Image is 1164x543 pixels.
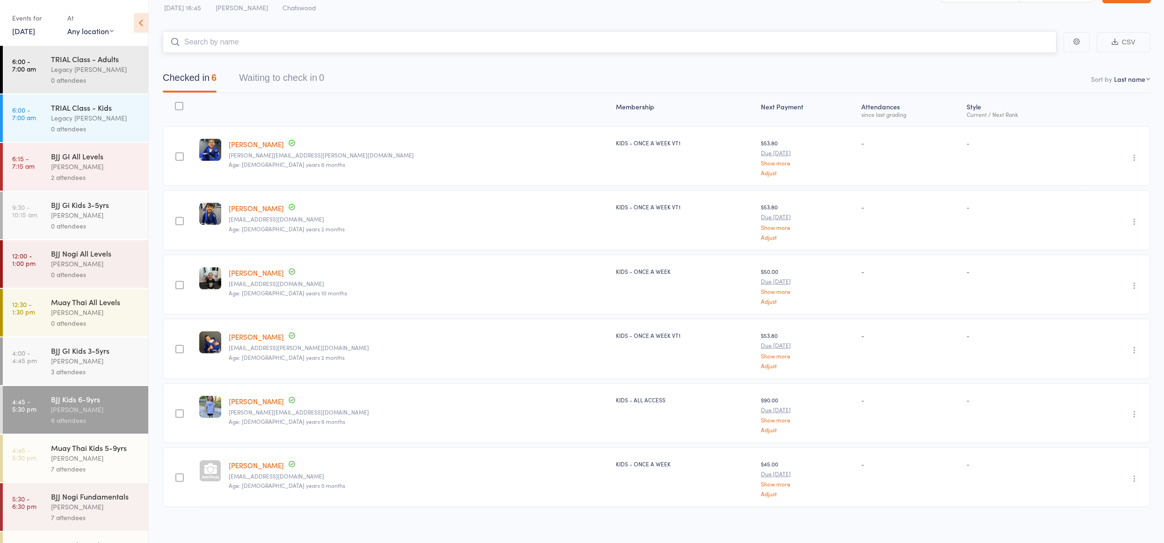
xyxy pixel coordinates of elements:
small: candiceandjeremy@gmail.com [229,216,608,222]
div: [PERSON_NAME] [51,307,140,318]
small: Drtinalee@gmail.com [229,473,608,479]
div: Atten­dances [858,97,963,122]
a: 9:30 -10:15 amBJJ Gi Kids 3-5yrs[PERSON_NAME]0 attendees [3,192,148,239]
small: lauren.giannattasio@gmail.com [229,344,608,351]
a: [PERSON_NAME] [229,396,284,406]
div: - [967,203,1077,211]
div: $50.00 [761,267,854,304]
div: - [861,139,959,147]
div: [PERSON_NAME] [51,161,140,172]
a: Show more [761,353,854,359]
a: [DATE] [12,26,35,36]
div: BJJ GI Kids 3-5yrs [51,345,140,356]
div: Muay Thai Kids 5-9yrs [51,443,140,453]
img: image1747724947.png [199,203,221,225]
button: Checked in6 [163,68,217,93]
span: Chatswood [282,3,316,12]
time: 12:30 - 1:30 pm [12,300,35,315]
a: 6:15 -7:15 amBJJ GI All Levels[PERSON_NAME]2 attendees [3,143,148,191]
div: 3 attendees [51,366,140,377]
div: Membership [612,97,757,122]
div: - [967,396,1077,404]
img: image1703314381.png [199,396,221,418]
img: image1741757788.png [199,267,221,289]
a: Show more [761,417,854,423]
time: 4:00 - 4:45 pm [12,349,37,364]
span: Age: [DEMOGRAPHIC_DATA] years 6 months [229,417,345,425]
div: TRIAL Class - Adults [51,54,140,64]
div: Current / Next Rank [967,111,1077,117]
a: Adjust [761,170,854,176]
div: 0 attendees [51,221,140,231]
div: KIDS - ALL ACCESS [616,396,753,404]
div: 0 attendees [51,123,140,134]
a: 12:00 -1:00 pmBJJ Nogi All Levels[PERSON_NAME]0 attendees [3,240,148,288]
a: 6:00 -7:00 amTRIAL Class - KidsLegacy [PERSON_NAME]0 attendees [3,94,148,142]
a: 6:00 -7:00 amTRIAL Class - AdultsLegacy [PERSON_NAME]0 attendees [3,46,148,93]
div: 6 attendees [51,415,140,426]
div: - [861,460,959,468]
div: BJJ Gi Kids 3-5yrs [51,200,140,210]
span: Age: [DEMOGRAPHIC_DATA] years 2 months [229,225,345,233]
div: - [967,460,1077,468]
a: [PERSON_NAME] [229,268,284,278]
a: 5:30 -6:30 pmBJJ Nogi Fundamentals[PERSON_NAME]7 attendees [3,483,148,531]
div: Style [963,97,1081,122]
div: Next Payment [757,97,858,122]
a: Show more [761,288,854,294]
small: Due [DATE] [761,471,854,477]
div: [PERSON_NAME] [51,501,140,512]
img: image1747724929.png [199,139,221,161]
button: CSV [1097,32,1150,52]
div: [PERSON_NAME] [51,210,140,221]
a: Show more [761,224,854,230]
div: BJJ GI All Levels [51,151,140,161]
time: 5:30 - 6:30 pm [12,495,36,510]
span: [PERSON_NAME] [216,3,268,12]
a: Adjust [761,363,854,369]
div: 2 attendees [51,172,140,183]
time: 4:45 - 5:30 pm [12,398,36,413]
div: Legacy [PERSON_NAME] [51,64,140,75]
div: Legacy [PERSON_NAME] [51,113,140,123]
div: [PERSON_NAME] [51,258,140,269]
div: [PERSON_NAME] [51,356,140,366]
a: Adjust [761,491,854,497]
div: 7 attendees [51,512,140,523]
div: Events for [12,10,58,26]
small: Due [DATE] [761,342,854,349]
a: 4:45 -5:30 pmBJJ Kids 6-9yrs[PERSON_NAME]6 attendees [3,386,148,434]
div: - [861,267,959,275]
div: $53.80 [761,203,854,240]
div: - [861,396,959,404]
span: Age: [DEMOGRAPHIC_DATA] years 10 months [229,289,347,297]
div: 0 attendees [51,269,140,280]
div: KIDS - ONCE A WEEK VT1 [616,139,753,147]
input: Search by name [163,31,1056,53]
div: Muay Thai All Levels [51,297,140,307]
time: 6:00 - 7:00 am [12,106,36,121]
a: 12:30 -1:30 pmMuay Thai All Levels[PERSON_NAME]0 attendees [3,289,148,336]
img: image1748330023.png [199,331,221,353]
div: $90.00 [761,396,854,433]
label: Sort by [1091,74,1112,84]
div: since last grading [861,111,959,117]
a: [PERSON_NAME] [229,460,284,470]
div: BJJ Kids 6-9yrs [51,394,140,404]
a: Adjust [761,298,854,304]
small: justin.suwaree@gmail.com [229,409,608,415]
div: BJJ Nogi All Levels [51,248,140,258]
div: Last name [1114,74,1145,84]
small: dene@iknowho.com.au [229,280,608,287]
div: At [67,10,114,26]
time: 9:30 - 10:15 am [12,203,37,218]
span: [DATE] 16:45 [164,3,201,12]
time: 6:00 - 7:00 am [12,57,36,72]
div: - [861,331,959,339]
time: 6:15 - 7:15 am [12,155,35,170]
div: [PERSON_NAME] [51,453,140,464]
small: ross.anastasi@gmail.com [229,152,608,158]
time: 12:00 - 1:00 pm [12,252,36,267]
button: Waiting to check in0 [239,68,324,93]
div: 6 [211,72,217,83]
